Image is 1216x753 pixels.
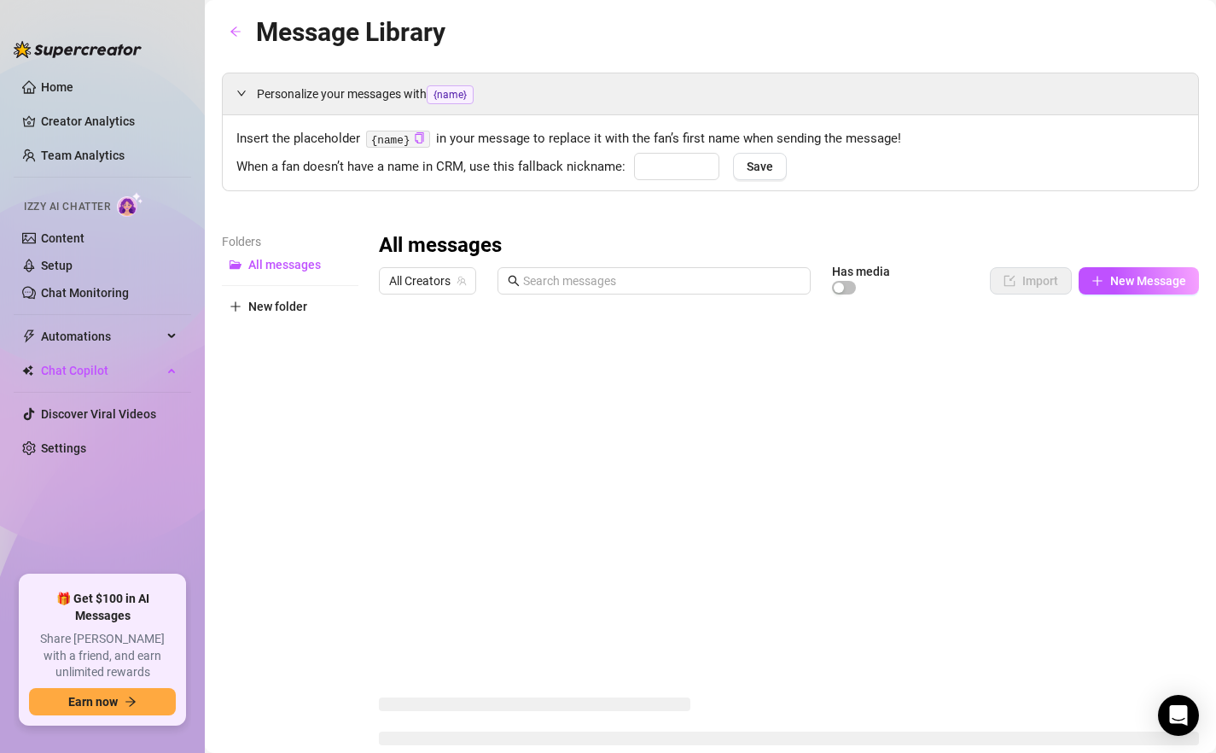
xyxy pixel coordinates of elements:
span: All Creators [389,268,466,294]
img: AI Chatter [117,192,143,217]
span: New Message [1110,274,1186,288]
span: Earn now [68,695,118,709]
a: Setup [41,259,73,272]
img: logo-BBDzfeDw.svg [14,41,142,58]
button: New Message [1079,267,1199,295]
span: All messages [248,258,321,271]
span: Share [PERSON_NAME] with a friend, and earn unlimited rewards [29,631,176,681]
span: Insert the placeholder in your message to replace it with the fan’s first name when sending the m... [236,129,1184,149]
button: Earn nowarrow-right [29,688,176,715]
span: Izzy AI Chatter [24,199,110,215]
code: {name} [366,131,430,149]
a: Team Analytics [41,149,125,162]
span: Personalize your messages with [257,85,1184,104]
span: 🎁 Get $100 in AI Messages [29,591,176,624]
button: Import [990,267,1072,295]
span: Automations [41,323,162,350]
span: When a fan doesn’t have a name in CRM, use this fallback nickname: [236,157,625,178]
span: expanded [236,88,247,98]
span: copy [414,132,425,143]
span: arrow-left [230,26,241,38]
span: arrow-right [125,696,137,708]
article: Has media [832,266,890,277]
div: Open Intercom Messenger [1158,695,1199,736]
a: Creator Analytics [41,108,177,135]
span: plus [1091,275,1103,287]
img: Chat Copilot [22,365,33,376]
button: Save [733,153,787,180]
button: New folder [222,293,358,320]
button: All messages [222,251,358,278]
span: search [508,275,520,287]
span: New folder [248,300,307,313]
input: Search messages [523,271,800,290]
h3: All messages [379,232,502,260]
span: folder-open [230,259,241,271]
span: Chat Copilot [41,357,162,384]
span: team [457,276,467,286]
a: Discover Viral Videos [41,407,156,421]
span: {name} [427,85,474,104]
a: Home [41,80,73,94]
article: Message Library [256,12,445,52]
article: Folders [222,232,358,251]
a: Chat Monitoring [41,286,129,300]
a: Settings [41,441,86,455]
button: Click to Copy [414,132,425,145]
span: Save [747,160,773,173]
span: plus [230,301,241,312]
a: Content [41,231,84,245]
span: thunderbolt [22,330,36,343]
div: Personalize your messages with{name} [223,73,1198,114]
